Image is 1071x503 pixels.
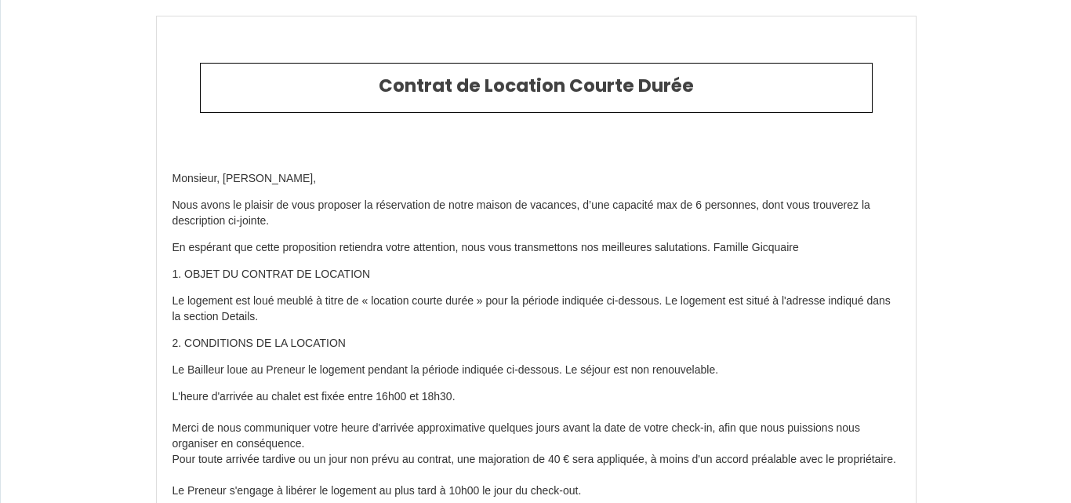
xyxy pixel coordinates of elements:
[172,293,900,325] p: Le logement est loué meublé à titre de « location courte durée » pour la période indiquée ci-dess...
[172,389,900,499] p: L'heure d'arrivée au chalet est fixée entre 16h00 et 18h30. Merci de nous communiquer votre heure...
[212,75,860,97] h2: Contrat de Location Courte Durée
[172,198,900,229] p: Nous avons le plaisir de vous proposer la réservation de notre maison de vacances, d’une capacité...
[172,337,346,349] span: 2. CONDITIONS DE LA LOCATION
[172,267,900,282] p: 1. OBJET DU CONTRAT DE LOCATION
[172,240,900,256] p: En espérant que cette proposition retiendra votre attention, nous vous transmettons nos meilleure...
[172,363,900,378] p: Le Bailleur loue au Preneur le logement pendant la période indiquée ci-dessous. Le séjour est non...
[172,171,900,187] p: Monsieur, [PERSON_NAME],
